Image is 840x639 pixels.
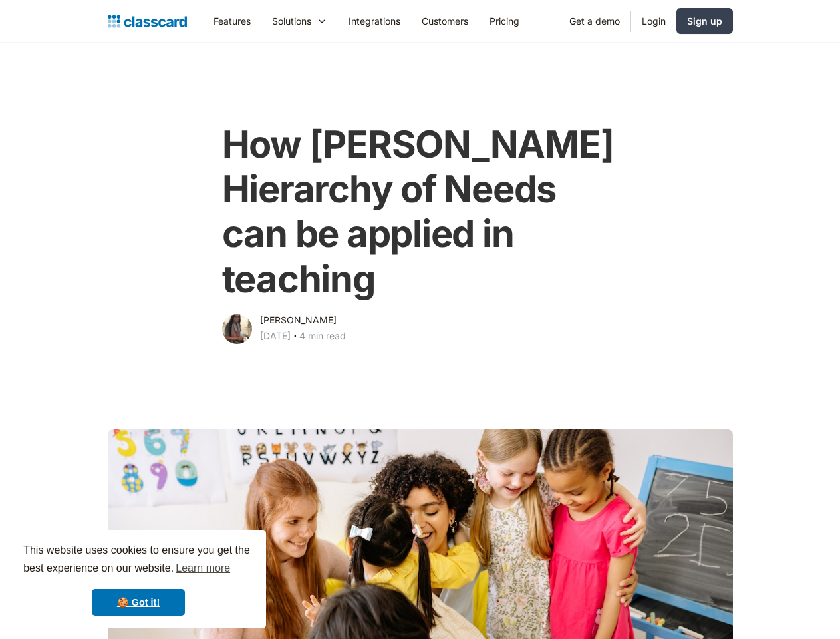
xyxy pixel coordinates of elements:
[291,328,299,347] div: ‧
[260,328,291,344] div: [DATE]
[108,12,187,31] a: home
[687,14,722,28] div: Sign up
[631,6,676,36] a: Login
[174,558,232,578] a: learn more about cookies
[411,6,479,36] a: Customers
[222,122,619,302] h1: How [PERSON_NAME] Hierarchy of Needs can be applied in teaching
[92,589,185,616] a: dismiss cookie message
[11,530,266,628] div: cookieconsent
[260,312,337,328] div: [PERSON_NAME]
[272,14,311,28] div: Solutions
[23,542,253,578] span: This website uses cookies to ensure you get the best experience on our website.
[203,6,261,36] a: Features
[299,328,346,344] div: 4 min read
[676,8,733,34] a: Sign up
[559,6,630,36] a: Get a demo
[261,6,338,36] div: Solutions
[479,6,530,36] a: Pricing
[338,6,411,36] a: Integrations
